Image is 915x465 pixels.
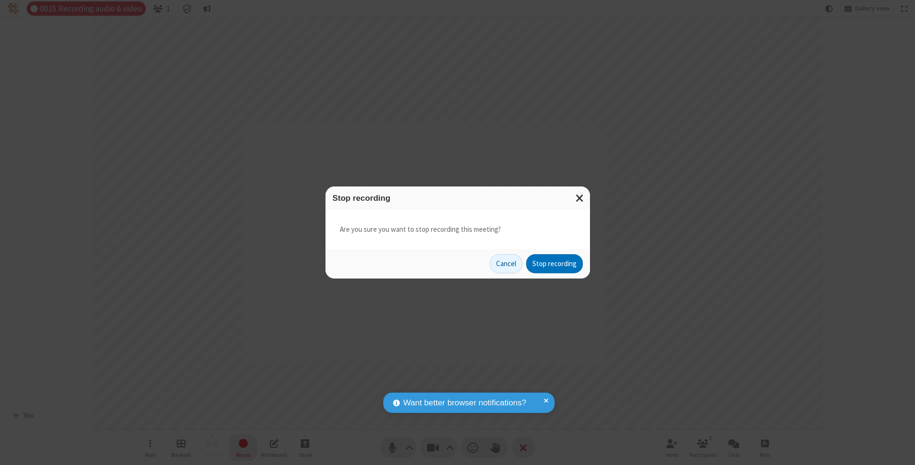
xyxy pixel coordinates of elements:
button: Stop recording [526,254,583,273]
h3: Stop recording [333,194,583,203]
span: Want better browser notifications? [403,397,526,409]
button: Cancel [490,254,522,273]
button: Close modal [570,186,590,210]
div: Are you sure you want to stop recording this meeting? [325,210,590,249]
